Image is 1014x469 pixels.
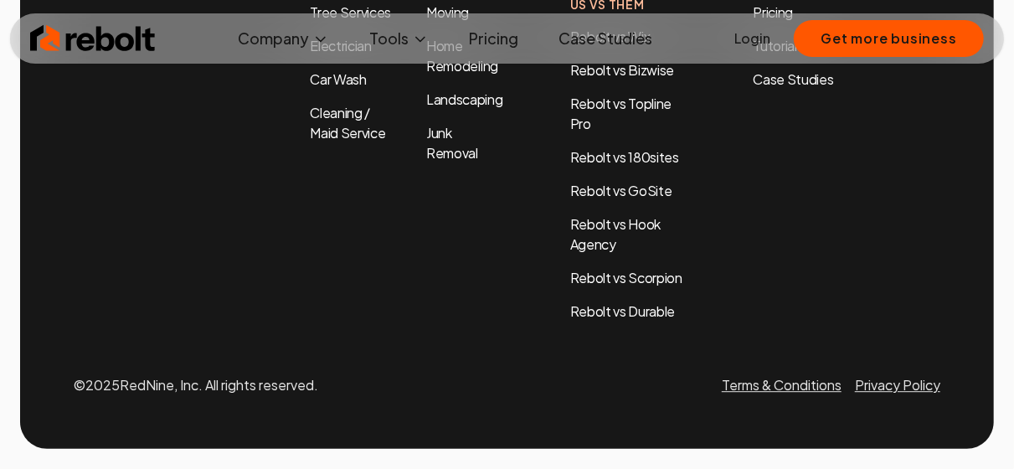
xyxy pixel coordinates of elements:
[426,3,469,21] a: Moving
[74,375,318,395] p: © 2025 RedNine, Inc. All rights reserved.
[426,90,502,108] a: Landscaping
[570,95,672,132] a: Rebolt vs Topline Pro
[734,28,770,49] a: Login
[570,182,672,199] a: Rebolt vs GoSite
[30,22,156,55] img: Rebolt Logo
[570,269,682,286] a: Rebolt vs Scorpion
[794,20,984,57] button: Get more business
[356,22,442,55] button: Tools
[570,215,661,253] a: Rebolt vs Hook Agency
[426,124,478,162] a: Junk Removal
[310,70,366,88] a: Car Wash
[570,61,675,79] a: Rebolt vs Bizwise
[570,148,679,166] a: Rebolt vs 180sites
[310,104,385,142] a: Cleaning / Maid Service
[570,302,676,320] a: Rebolt vs Durable
[754,70,940,90] a: Case Studies
[754,3,940,23] a: Pricing
[224,22,342,55] button: Company
[456,22,532,55] a: Pricing
[310,3,391,21] a: Tree Services
[722,376,842,394] a: Terms & Conditions
[855,376,940,394] a: Privacy Policy
[545,22,666,55] a: Case Studies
